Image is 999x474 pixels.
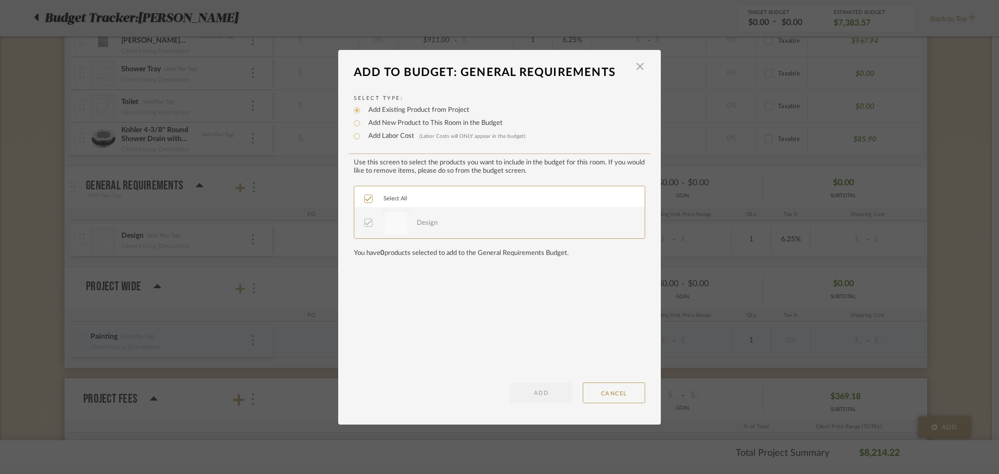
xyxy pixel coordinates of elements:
[363,131,526,142] label: Add Labor Cost
[510,382,572,403] button: ADD
[363,118,503,129] label: Add New Product to This Room in the Budget
[363,105,469,116] label: Add Existing Product from Project
[630,61,650,72] button: Close
[354,61,630,84] div: Add To Budget: General Requirements
[419,134,526,139] span: (Labor Costs will ONLY appear in the budget)
[417,218,438,228] div: Design
[354,95,645,103] label: Select Type:
[583,382,645,403] button: CANCEL
[354,159,645,175] div: Use this screen to select the products you want to include in the budget for this room. If you wo...
[354,249,645,258] div: You have products selected to add to the General Requirements Budget.
[383,196,407,201] span: Select All
[380,250,385,257] span: 0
